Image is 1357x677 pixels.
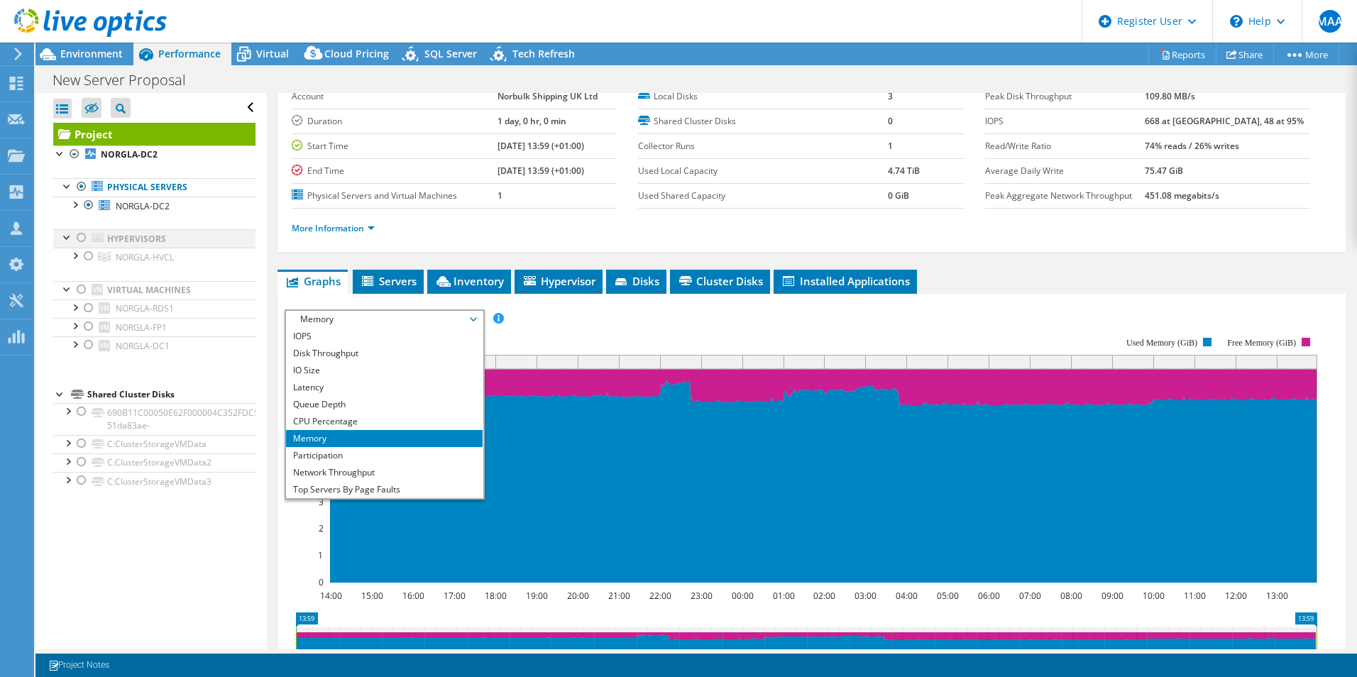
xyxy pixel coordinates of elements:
text: 23:00 [690,590,712,602]
a: Hypervisors [53,229,256,248]
span: Servers [360,274,417,288]
text: 01:00 [772,590,794,602]
text: 19:00 [525,590,547,602]
li: IOPS [286,328,483,345]
a: NORGLA-DC2 [53,145,256,164]
a: NORGLA-RDS1 [53,299,256,318]
text: 3 [319,496,324,508]
a: 690B11C00050E62F000004C352FDC545-51da83ae- [53,403,256,434]
text: 15:00 [361,590,383,602]
text: 16:00 [402,590,424,602]
li: Queue Depth [286,396,483,413]
text: 10:00 [1142,590,1164,602]
label: Start Time [292,139,498,153]
b: 4.74 TiB [888,165,920,177]
a: NORGLA-FP1 [53,318,256,336]
span: Environment [60,47,123,60]
text: 04:00 [895,590,917,602]
text: 13:00 [1265,590,1287,602]
b: 74% reads / 26% writes [1145,140,1239,152]
b: 0 [888,115,893,127]
a: Virtual Machines [53,281,256,299]
li: Participation [286,447,483,464]
text: 22:00 [649,590,671,602]
span: MAA [1319,10,1341,33]
text: Used Memory (GiB) [1126,338,1197,348]
b: 75.47 GiB [1145,165,1183,177]
li: IO Size [286,362,483,379]
text: 05:00 [936,590,958,602]
li: Disk Throughput [286,345,483,362]
text: 17:00 [443,590,465,602]
a: More [1273,43,1339,65]
span: Installed Applications [781,274,910,288]
label: Duration [292,114,498,128]
text: 1 [318,549,323,561]
text: 08:00 [1060,590,1082,602]
label: IOPS [985,114,1146,128]
svg: \n [1230,15,1243,28]
a: Physical Servers [53,178,256,197]
text: 0 [319,576,324,588]
b: 3 [888,90,893,102]
span: Virtual [256,47,289,60]
text: 11:00 [1183,590,1205,602]
li: Latency [286,379,483,396]
div: Shared Cluster Disks [87,386,256,403]
a: NORGLA-DC1 [53,336,256,355]
span: SQL Server [424,47,477,60]
a: NORGLA-HVCL [53,248,256,266]
h1: New Server Proposal [46,72,208,88]
text: 2 [319,522,324,534]
b: 1 [888,140,893,152]
label: Average Daily Write [985,164,1146,178]
a: Reports [1148,43,1216,65]
b: [DATE] 13:59 (+01:00) [498,140,584,152]
b: 109.80 MB/s [1145,90,1195,102]
span: NORGLA-DC2 [116,200,170,212]
text: 12:00 [1224,590,1246,602]
label: Peak Aggregate Network Throughput [985,189,1146,203]
label: Used Local Capacity [638,164,887,178]
span: Hypervisor [522,274,595,288]
span: Cloud Pricing [324,47,389,60]
text: 00:00 [731,590,753,602]
label: Used Shared Capacity [638,189,887,203]
li: Network Throughput [286,464,483,481]
label: Account [292,89,498,104]
a: C:ClusterStorageVMData [53,435,256,453]
li: Memory [286,430,483,447]
label: End Time [292,164,498,178]
span: Performance [158,47,221,60]
text: 21:00 [608,590,630,602]
span: NORGLA-FP1 [116,321,167,334]
b: Norbulk Shipping UK Ltd [498,90,598,102]
text: 06:00 [977,590,999,602]
b: 451.08 megabits/s [1145,189,1219,202]
a: C:ClusterStorageVMData2 [53,453,256,472]
text: 03:00 [854,590,876,602]
li: CPU Percentage [286,413,483,430]
label: Read/Write Ratio [985,139,1146,153]
span: Graphs [285,274,341,288]
span: Tech Refresh [512,47,575,60]
span: NORGLA-RDS1 [116,302,174,314]
text: 18:00 [484,590,506,602]
span: NORGLA-HVCL [116,251,174,263]
a: More Information [292,222,375,234]
label: Shared Cluster Disks [638,114,887,128]
a: Share [1216,43,1274,65]
span: Disks [613,274,659,288]
b: 0 GiB [888,189,909,202]
text: 20:00 [566,590,588,602]
span: Memory [293,311,476,328]
a: Project Notes [38,656,119,674]
a: NORGLA-DC2 [53,197,256,215]
b: NORGLA-DC2 [101,148,158,160]
b: 1 day, 0 hr, 0 min [498,115,566,127]
b: 1 [498,189,502,202]
text: 14:00 [319,590,341,602]
li: Top Servers By Page Faults [286,481,483,498]
text: 02:00 [813,590,835,602]
a: C:ClusterStorageVMData3 [53,472,256,490]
